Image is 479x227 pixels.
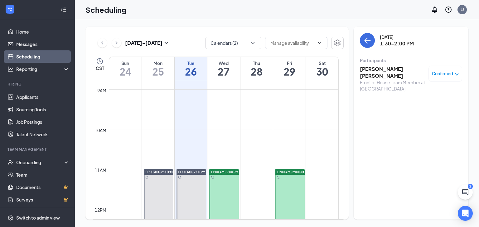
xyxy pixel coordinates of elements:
[175,60,207,66] div: Tue
[109,57,142,80] a: August 24, 2025
[240,57,273,80] a: August 28, 2025
[273,60,306,66] div: Fri
[445,6,452,13] svg: QuestionInfo
[175,57,207,80] a: August 26, 2025
[114,39,120,47] svg: ChevronRight
[16,50,70,63] a: Scheduling
[211,176,214,179] svg: Sync
[16,25,70,38] a: Home
[178,176,181,179] svg: Sync
[94,167,108,174] div: 11am
[7,66,14,72] svg: Analysis
[240,60,273,66] div: Thu
[207,66,240,77] h1: 27
[317,40,322,45] svg: ChevronDown
[85,4,127,15] h1: Scheduling
[380,40,414,47] h3: 1:30-2:00 PM
[178,170,206,174] span: 11:00 AM-2:00 PM
[16,91,70,103] a: Applicants
[16,159,64,165] div: Onboarding
[98,38,107,48] button: ChevronLeft
[7,215,14,221] svg: Settings
[16,193,70,206] a: SurveysCrown
[60,7,66,13] svg: Collapse
[96,87,108,94] div: 9am
[306,57,338,80] a: August 30, 2025
[240,66,273,77] h1: 28
[273,66,306,77] h1: 29
[360,33,375,48] button: back-button
[205,37,261,49] button: Calendars (2)ChevronDown
[16,66,70,72] div: Reporting
[7,147,68,152] div: Team Management
[277,176,280,179] svg: Sync
[207,60,240,66] div: Wed
[145,170,173,174] span: 11:00 AM-2:00 PM
[94,127,108,134] div: 10am
[109,66,142,77] h1: 24
[462,188,469,196] svg: ChatActive
[96,58,104,65] svg: Clock
[125,39,162,46] h3: [DATE] - [DATE]
[16,103,70,116] a: Sourcing Tools
[334,39,341,47] svg: Settings
[142,57,174,80] a: August 25, 2025
[175,66,207,77] h1: 26
[210,170,238,174] span: 11:00 AM-2:00 PM
[364,37,371,44] svg: ArrowLeft
[99,39,105,47] svg: ChevronLeft
[109,60,142,66] div: Sun
[162,39,170,47] svg: SmallChevronDown
[207,57,240,80] a: August 27, 2025
[142,60,174,66] div: Mon
[468,184,473,189] div: 2
[432,71,453,77] span: Confirmed
[16,38,70,50] a: Messages
[273,57,306,80] a: August 29, 2025
[360,66,425,79] h3: [PERSON_NAME] [PERSON_NAME]
[16,169,70,181] a: Team
[380,34,414,40] div: [DATE]
[360,79,425,92] div: Front of House Team Member at [GEOGRAPHIC_DATA]
[458,185,473,200] button: ChatActive
[16,181,70,193] a: DocumentsCrown
[7,6,13,12] svg: WorkstreamLogo
[112,38,121,48] button: ChevronRight
[250,40,256,46] svg: ChevronDown
[270,39,315,46] input: Manage availability
[16,215,60,221] div: Switch to admin view
[94,206,108,213] div: 12pm
[455,72,459,76] span: down
[96,65,104,71] span: CST
[16,116,70,128] a: Job Postings
[360,57,462,63] div: Participants
[458,206,473,221] div: Open Intercom Messenger
[145,176,148,179] svg: Sync
[331,37,344,49] button: Settings
[142,66,174,77] h1: 25
[7,159,14,165] svg: UserCheck
[7,81,68,87] div: Hiring
[306,60,338,66] div: Sat
[276,170,304,174] span: 11:00 AM-2:00 PM
[16,128,70,141] a: Talent Network
[461,7,464,12] div: LJ
[306,66,338,77] h1: 30
[431,6,438,13] svg: Notifications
